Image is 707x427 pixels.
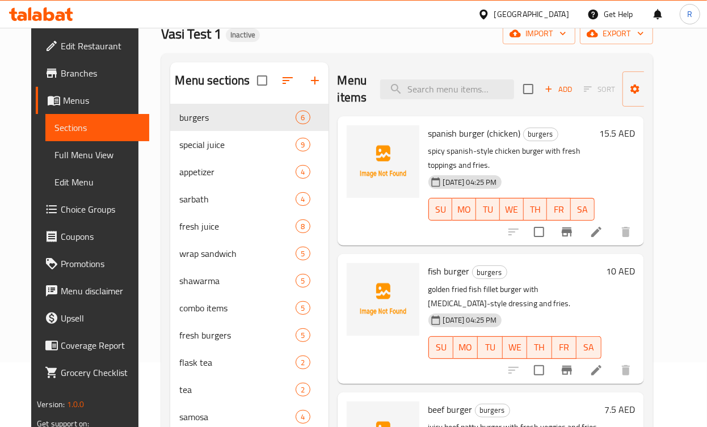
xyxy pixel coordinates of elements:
[179,328,296,342] div: fresh burgers
[553,357,580,384] button: Branch-specific-item
[428,336,453,359] button: SU
[45,114,149,141] a: Sections
[36,359,149,386] a: Grocery Checklist
[61,202,140,216] span: Choice Groups
[170,267,328,294] div: shawarma5
[170,376,328,403] div: tea2
[175,72,250,89] h2: Menu sections
[590,363,603,377] a: Edit menu item
[434,339,449,356] span: SU
[296,248,309,259] span: 5
[37,397,65,412] span: Version:
[476,198,500,221] button: TU
[547,198,571,221] button: FR
[161,21,221,46] span: Vasi Test 1
[580,23,653,44] button: export
[523,128,558,141] div: burgers
[296,303,309,314] span: 5
[296,357,309,368] span: 2
[478,336,502,359] button: TU
[179,165,296,179] div: appetizer
[524,198,548,221] button: TH
[296,221,309,232] span: 8
[503,336,527,359] button: WE
[170,185,328,213] div: sarbath4
[179,247,296,260] span: wrap sandwich
[67,397,85,412] span: 1.0.0
[540,81,576,98] button: Add
[170,294,328,322] div: combo items5
[179,192,296,206] span: sarbath
[296,276,309,286] span: 5
[434,201,448,218] span: SU
[606,263,635,279] h6: 10 AED
[296,410,310,424] div: items
[552,201,566,218] span: FR
[453,336,478,359] button: MO
[528,201,543,218] span: TH
[428,125,521,142] span: spanish burger (chicken)
[622,71,698,107] button: Manage items
[61,39,140,53] span: Edit Restaurant
[170,322,328,349] div: fresh burgers5
[589,27,644,41] span: export
[347,263,419,336] img: fish burger
[473,266,507,279] span: burgers
[170,131,328,158] div: special juice9
[61,366,140,379] span: Grocery Checklist
[61,311,140,325] span: Upsell
[296,138,310,151] div: items
[296,384,309,395] span: 2
[481,201,495,218] span: TU
[612,357,639,384] button: delete
[452,198,476,221] button: MO
[296,330,309,341] span: 5
[428,282,601,311] p: golden fried fish fillet burger with [MEDICAL_DATA]-style dressing and fries.
[552,336,576,359] button: FR
[527,358,551,382] span: Select to update
[553,218,580,246] button: Branch-specific-item
[179,219,296,233] span: fresh juice
[687,8,692,20] span: R
[612,218,639,246] button: delete
[439,315,502,325] span: [DATE] 04:25 PM
[428,198,453,221] button: SU
[36,32,149,60] a: Edit Restaurant
[170,104,328,131] div: burgers6
[512,27,566,41] span: import
[576,81,622,98] span: Select section first
[475,404,510,417] div: burgers
[226,30,260,40] span: Inactive
[179,356,296,369] span: flask tea
[179,301,296,315] span: combo items
[296,328,310,342] div: items
[170,349,328,376] div: flask tea2
[632,75,689,103] span: Manage items
[170,240,328,267] div: wrap sandwich5
[36,250,149,277] a: Promotions
[179,383,296,396] div: tea
[296,111,310,124] div: items
[296,356,310,369] div: items
[296,383,310,396] div: items
[540,81,576,98] span: Add item
[575,201,590,218] span: SA
[63,94,140,107] span: Menus
[61,339,140,352] span: Coverage Report
[179,138,296,151] span: special juice
[274,67,301,94] span: Sort sections
[296,301,310,315] div: items
[296,247,310,260] div: items
[54,175,140,189] span: Edit Menu
[36,196,149,223] a: Choice Groups
[524,128,558,141] span: burgers
[380,79,514,99] input: search
[36,277,149,305] a: Menu disclaimer
[296,165,310,179] div: items
[604,401,635,417] h6: 7.5 AED
[36,223,149,250] a: Coupons
[428,263,470,280] span: fish burger
[599,125,635,141] h6: 15.5 AED
[179,410,296,424] span: samosa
